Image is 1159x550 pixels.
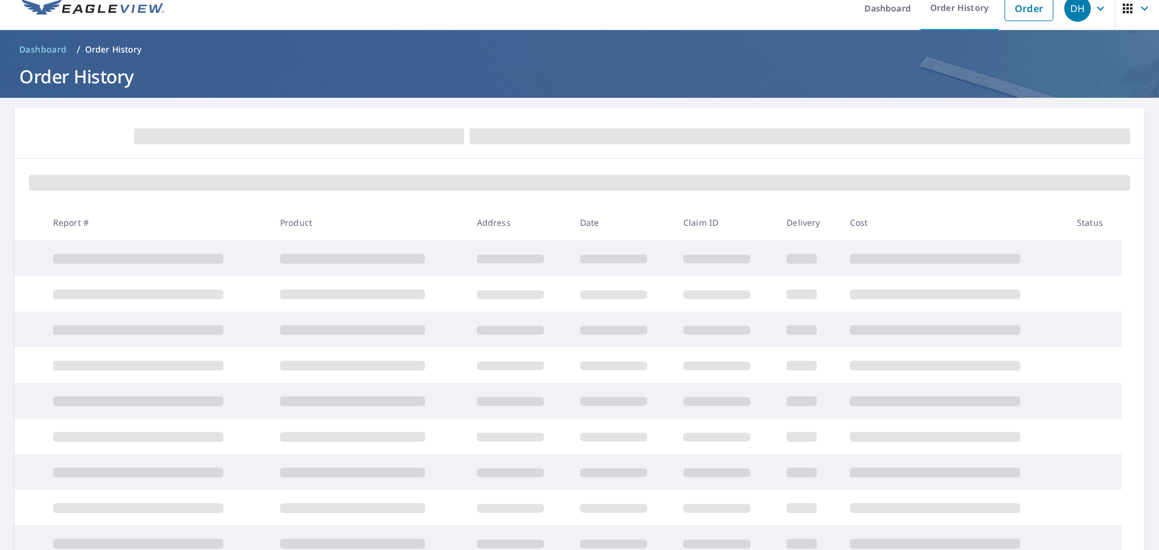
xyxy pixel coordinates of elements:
span: Dashboard [19,43,67,56]
h1: Order History [14,64,1145,89]
th: Product [270,205,467,240]
th: Report # [43,205,270,240]
li: / [77,42,80,57]
th: Date [570,205,674,240]
th: Cost [840,205,1067,240]
th: Status [1067,205,1122,240]
p: Order History [85,43,142,56]
nav: breadcrumb [14,40,1145,59]
a: Dashboard [14,40,72,59]
th: Address [467,205,570,240]
th: Claim ID [674,205,777,240]
th: Delivery [777,205,840,240]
